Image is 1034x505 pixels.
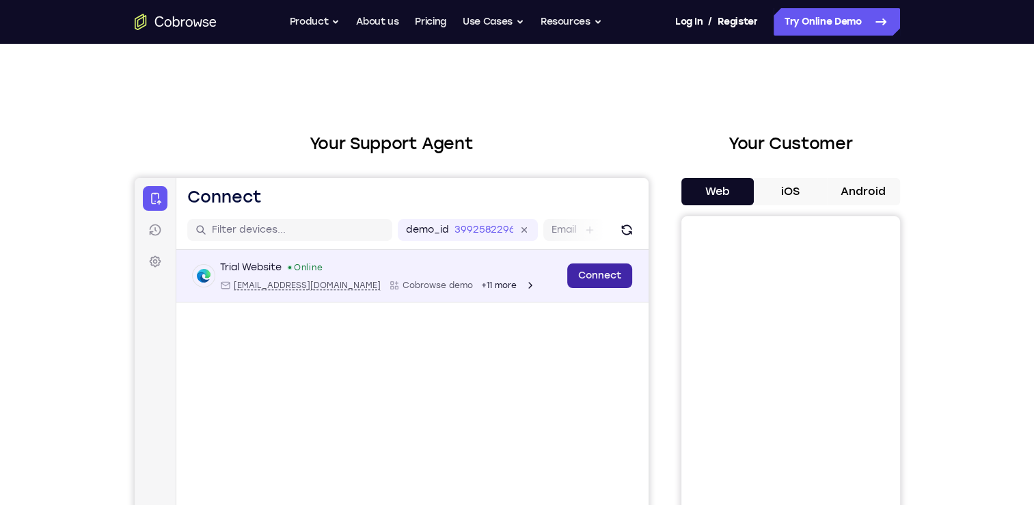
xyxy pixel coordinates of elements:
h2: Your Support Agent [135,131,649,156]
a: Go to the home page [135,14,217,30]
div: Email [85,102,246,113]
a: Log In [675,8,703,36]
button: Resources [541,8,602,36]
h2: Your Customer [681,131,900,156]
button: Android [827,178,900,205]
span: Cobrowse demo [268,102,338,113]
div: New devices found. [154,88,157,91]
div: Open device details [42,72,514,125]
div: Trial Website [85,83,147,96]
div: Online [152,84,188,95]
button: Product [290,8,340,36]
button: Use Cases [463,8,524,36]
a: Try Online Demo [774,8,900,36]
span: +11 more [346,102,382,113]
button: 6-digit code [236,412,319,439]
a: Connect [433,86,498,110]
a: Pricing [415,8,446,36]
a: Register [718,8,757,36]
span: / [708,14,712,30]
div: App [254,102,338,113]
button: iOS [754,178,827,205]
a: About us [356,8,398,36]
button: Web [681,178,754,205]
span: web@example.com [99,102,246,113]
